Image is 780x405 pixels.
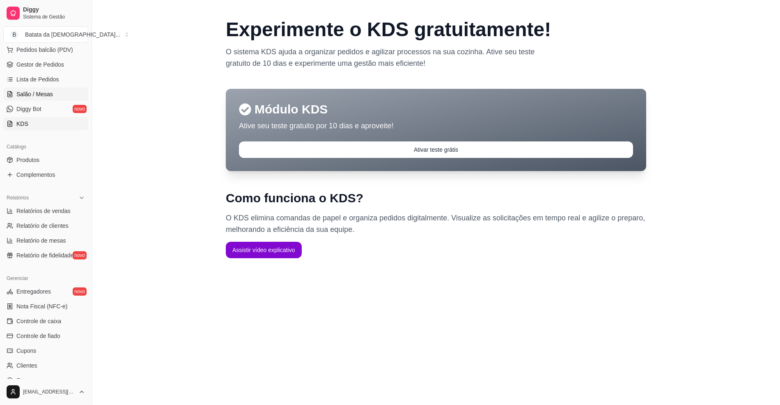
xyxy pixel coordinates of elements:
[3,285,88,298] a: Entregadoresnovo
[3,234,88,247] a: Relatório de mesas
[3,58,88,71] a: Gestor de Pedidos
[16,46,73,54] span: Pedidos balcão (PDV)
[239,141,633,158] button: Ativar teste grátis
[3,359,88,372] a: Clientes
[226,212,646,235] p: O KDS elimina comandas de papel e organiza pedidos digitalmente. Visualize as solicitações em tem...
[23,14,85,20] span: Sistema de Gestão
[10,30,18,39] span: B
[226,191,646,206] h2: Como funciona o KDS?
[16,222,69,230] span: Relatório de clientes
[3,374,88,387] a: Estoque
[3,73,88,86] a: Lista de Pedidos
[23,6,85,14] span: Diggy
[3,204,88,218] a: Relatórios de vendas
[3,26,88,43] button: Select a team
[16,207,71,215] span: Relatórios de vendas
[16,376,37,384] span: Estoque
[16,332,60,340] span: Controle de fiado
[16,347,36,355] span: Cupons
[16,287,51,296] span: Entregadores
[3,300,88,313] a: Nota Fiscal (NFC-e)
[16,361,37,370] span: Clientes
[16,317,61,325] span: Controle de caixa
[25,30,120,39] div: Batata da [DEMOGRAPHIC_DATA] ...
[3,315,88,328] a: Controle de caixa
[16,90,53,98] span: Salão / Mesas
[226,20,646,39] h2: Experimente o KDS gratuitamente !
[16,302,67,310] span: Nota Fiscal (NFC-e)
[3,272,88,285] div: Gerenciar
[3,88,88,101] a: Salão / Mesas
[3,249,88,262] a: Relatório de fidelidadenovo
[226,246,302,253] a: Assistir vídeo explicativo
[3,329,88,343] a: Controle de fiado
[16,60,64,69] span: Gestor de Pedidos
[239,102,633,117] p: Módulo KDS
[16,156,39,164] span: Produtos
[226,242,302,258] button: Assistir vídeo explicativo
[16,105,41,113] span: Diggy Bot
[16,120,28,128] span: KDS
[3,344,88,357] a: Cupons
[239,120,633,132] p: Ative seu teste gratuito por 10 dias e aproveite!
[16,251,73,259] span: Relatório de fidelidade
[7,194,29,201] span: Relatórios
[23,389,75,395] span: [EMAIL_ADDRESS][DOMAIN_NAME]
[3,168,88,181] a: Complementos
[3,117,88,130] a: KDS
[3,102,88,116] a: Diggy Botnovo
[226,46,541,69] p: O sistema KDS ajuda a organizar pedidos e agilizar processos na sua cozinha. Ative seu teste grat...
[3,140,88,153] div: Catálogo
[16,236,66,245] span: Relatório de mesas
[3,382,88,402] button: [EMAIL_ADDRESS][DOMAIN_NAME]
[3,219,88,232] a: Relatório de clientes
[3,3,88,23] a: DiggySistema de Gestão
[16,171,55,179] span: Complementos
[3,43,88,56] button: Pedidos balcão (PDV)
[3,153,88,167] a: Produtos
[16,75,59,83] span: Lista de Pedidos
